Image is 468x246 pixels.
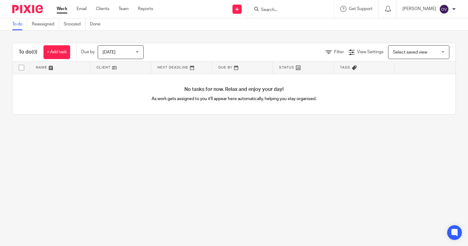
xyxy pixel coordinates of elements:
a: Reassigned [32,18,59,30]
img: svg%3E [439,4,449,14]
a: To do [12,18,27,30]
span: Filter [334,50,344,54]
h4: No tasks for now. Relax and enjoy your day! [13,86,455,93]
span: Select saved view [393,50,427,54]
a: Snoozed [64,18,85,30]
p: Due by [81,49,95,55]
span: View Settings [357,50,383,54]
input: Search [260,7,315,13]
p: As work gets assigned to you it'll appear here automatically, helping you stay organised. [123,96,345,102]
a: + Add task [43,45,70,59]
a: Done [90,18,105,30]
span: (0) [32,50,37,54]
a: Clients [96,6,109,12]
h1: To do [19,49,37,55]
img: Pixie [12,5,43,13]
p: [PERSON_NAME] [402,6,436,12]
a: Email [77,6,87,12]
a: Work [57,6,67,12]
a: Reports [138,6,153,12]
span: [DATE] [103,50,115,54]
span: Get Support [349,7,372,11]
span: Tags [340,66,350,69]
a: Team [119,6,129,12]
